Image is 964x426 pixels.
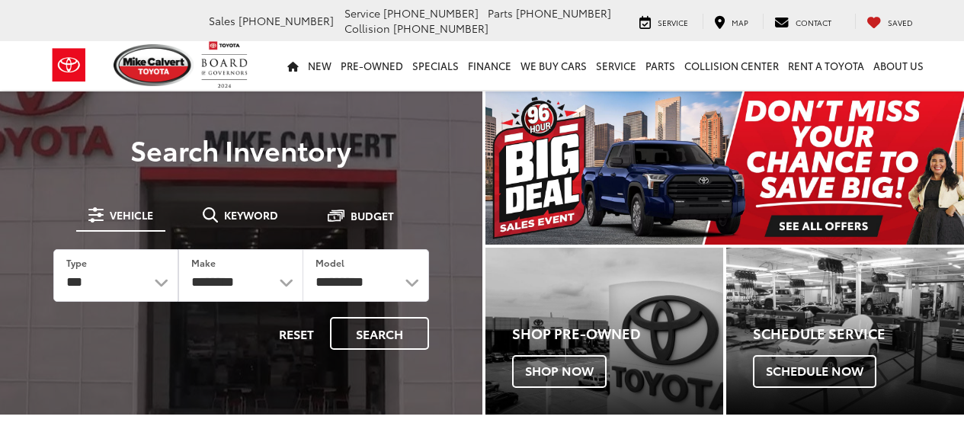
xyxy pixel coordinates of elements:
a: Shop Pre-Owned Shop Now [485,248,723,415]
span: Sales [209,13,235,28]
span: Service [658,17,688,28]
a: Rent a Toyota [783,41,869,90]
button: Search [330,317,429,350]
h3: Search Inventory [32,134,450,165]
a: Contact [763,14,843,29]
a: Specials [408,41,463,90]
div: Toyota [726,248,964,415]
a: New [303,41,336,90]
span: Budget [351,210,394,221]
div: Toyota [485,248,723,415]
a: Collision Center [680,41,783,90]
a: Service [628,14,700,29]
a: Service [591,41,641,90]
span: [PHONE_NUMBER] [383,5,479,21]
span: Schedule Now [753,355,876,387]
span: [PHONE_NUMBER] [239,13,334,28]
h4: Shop Pre-Owned [512,326,723,341]
span: Shop Now [512,355,607,387]
span: Keyword [224,210,278,220]
a: Schedule Service Schedule Now [726,248,964,415]
img: Mike Calvert Toyota [114,44,194,86]
span: [PHONE_NUMBER] [516,5,611,21]
label: Make [191,256,216,269]
span: Map [732,17,748,28]
a: My Saved Vehicles [855,14,924,29]
span: Service [344,5,380,21]
a: Parts [641,41,680,90]
a: Pre-Owned [336,41,408,90]
label: Model [315,256,344,269]
a: Map [703,14,760,29]
a: Home [283,41,303,90]
img: Toyota [40,40,98,90]
span: Contact [796,17,831,28]
span: [PHONE_NUMBER] [393,21,488,36]
span: Saved [888,17,913,28]
label: Type [66,256,87,269]
a: About Us [869,41,928,90]
button: Reset [266,317,327,350]
h4: Schedule Service [753,326,964,341]
span: Parts [488,5,513,21]
span: Vehicle [110,210,153,220]
span: Collision [344,21,390,36]
a: Finance [463,41,516,90]
a: WE BUY CARS [516,41,591,90]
